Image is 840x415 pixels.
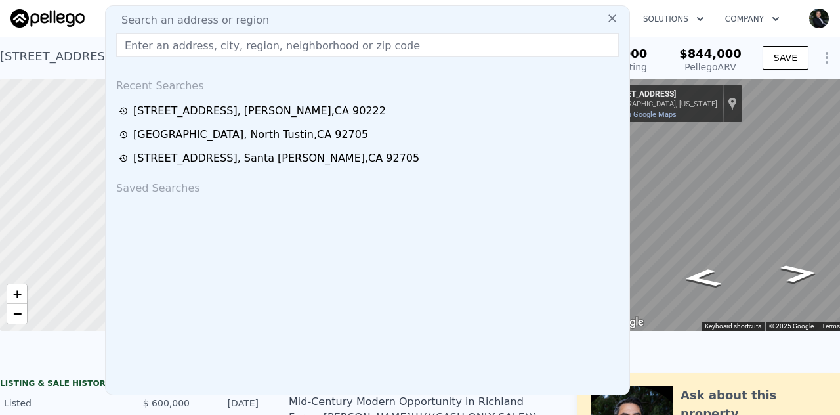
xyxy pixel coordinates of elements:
div: Pellego ARV [679,60,742,74]
span: + [13,286,22,302]
div: [STREET_ADDRESS] , Santa [PERSON_NAME] , CA 92705 [133,150,419,166]
span: $844,000 [679,47,742,60]
path: Go West, W 130th St [667,264,738,292]
div: Listed [4,397,121,410]
img: avatar [808,8,829,29]
span: − [13,305,22,322]
div: Saved Searches [111,170,624,202]
button: Company [715,7,790,31]
a: [STREET_ADDRESS], [PERSON_NAME],CA 90222 [119,103,620,119]
div: Recent Searches [111,68,624,99]
div: [GEOGRAPHIC_DATA] , North Tustin , CA 92705 [133,127,368,142]
span: Search an address or region [111,12,269,28]
button: Show Options [814,45,840,71]
div: [STREET_ADDRESS] , [PERSON_NAME] , CA 90222 [133,103,386,119]
a: Zoom out [7,304,27,324]
img: Pellego [10,9,85,28]
a: Zoom in [7,284,27,304]
div: [STREET_ADDRESS] [606,89,717,100]
div: [DATE] [200,397,259,410]
span: $ 600,000 [143,398,190,408]
a: View on Google Maps [606,110,677,119]
input: Enter an address, city, region, neighborhood or zip code [116,33,619,57]
a: [GEOGRAPHIC_DATA], North Tustin,CA 92705 [119,127,620,142]
a: [STREET_ADDRESS], Santa [PERSON_NAME],CA 92705 [119,150,620,166]
a: Terms (opens in new tab) [822,322,840,330]
button: Keyboard shortcuts [705,322,761,331]
div: [GEOGRAPHIC_DATA], [US_STATE] [606,100,717,108]
span: © 2025 Google [769,322,814,330]
path: Go East, W 130th St [765,259,835,287]
button: Solutions [633,7,715,31]
button: SAVE [763,46,808,70]
a: Show location on map [728,97,737,111]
